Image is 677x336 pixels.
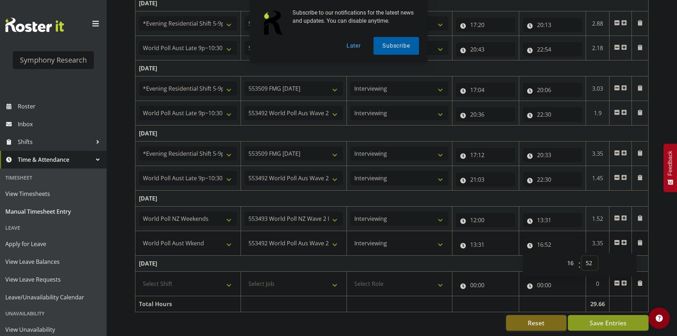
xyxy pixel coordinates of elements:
img: help-xxl-2.png [656,315,663,322]
div: Leave [2,220,105,235]
input: Click to select... [456,213,515,227]
input: Click to select... [523,213,582,227]
div: Subscribe to our notifications for the latest news and updates. You can disable anytime. [287,9,419,25]
td: 1.9 [586,101,609,126]
a: View Leave Requests [2,271,105,288]
a: View Leave Balances [2,253,105,271]
td: 29.66 [586,296,609,312]
td: 1.52 [586,207,609,231]
input: Click to select... [523,107,582,122]
td: 0 [586,272,609,296]
span: Leave/Unavailability Calendar [5,292,101,303]
a: Manual Timesheet Entry [2,203,105,220]
div: Timesheet [2,170,105,185]
span: View Leave Balances [5,256,101,267]
span: Save Entries [590,318,627,327]
input: Click to select... [456,148,515,162]
td: [DATE] [135,256,649,272]
span: View Leave Requests [5,274,101,285]
td: 3.35 [586,231,609,256]
input: Click to select... [456,172,515,187]
input: Click to select... [523,148,582,162]
button: Reset [506,315,566,331]
input: Click to select... [523,278,582,292]
span: Inbox [18,119,103,129]
span: Roster [18,101,103,112]
input: Click to select... [523,238,582,252]
div: Unavailability [2,306,105,321]
span: View Unavailability [5,324,101,335]
a: Leave/Unavailability Calendar [2,288,105,306]
span: Reset [528,318,544,327]
a: View Timesheets [2,185,105,203]
span: Time & Attendance [18,154,92,165]
td: 1.45 [586,166,609,191]
input: Click to select... [456,278,515,292]
button: Feedback - Show survey [663,144,677,192]
td: [DATE] [135,191,649,207]
input: Click to select... [456,83,515,97]
input: Click to select... [523,83,582,97]
span: View Timesheets [5,188,101,199]
img: notification icon [258,9,287,37]
td: Total Hours [135,296,241,312]
input: Click to select... [523,172,582,187]
td: 3.35 [586,142,609,166]
td: [DATE] [135,60,649,76]
td: 3.03 [586,76,609,101]
button: Save Entries [568,315,649,331]
button: Subscribe [374,37,419,55]
span: Apply for Leave [5,239,101,249]
a: Apply for Leave [2,235,105,253]
td: [DATE] [135,126,649,142]
span: Shifts [18,137,92,147]
span: Feedback [667,151,673,176]
input: Click to select... [456,238,515,252]
input: Click to select... [456,107,515,122]
span: : [578,256,581,274]
button: Later [338,37,370,55]
span: Manual Timesheet Entry [5,206,101,217]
